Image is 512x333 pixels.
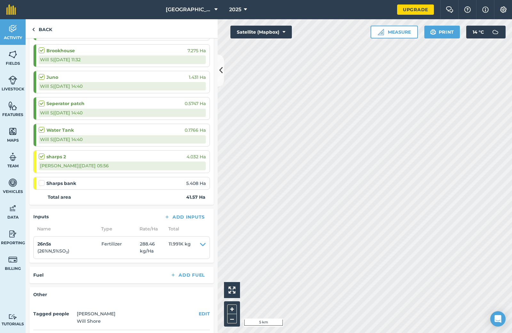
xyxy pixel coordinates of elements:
[33,310,74,317] h4: Tagged people
[165,271,210,279] button: Add Fuel
[136,225,164,232] span: Rate/ Ha
[6,4,16,15] img: fieldmargin Logo
[39,135,206,144] div: Will S | [DATE] 14:40
[46,74,58,81] strong: Juno
[26,19,59,38] a: Back
[188,47,206,54] span: 7.275 Ha
[371,26,418,38] button: Measure
[46,153,66,160] strong: sharps 2
[140,240,169,255] span: 288.46 kg / Ha
[46,127,74,134] strong: Water Tank
[464,6,471,13] img: A question mark icon
[66,250,68,254] sub: 3
[446,6,453,13] img: Two speech bubbles overlapping with the left bubble in the forefront
[227,304,237,314] button: +
[169,240,191,255] span: 11.991K kg
[378,29,384,35] img: Ruler icon
[227,314,237,323] button: –
[166,6,212,13] span: [GEOGRAPHIC_DATA]
[229,6,241,13] span: 2025
[482,6,489,13] img: svg+xml;base64,PHN2ZyB4bWxucz0iaHR0cDovL3d3dy53My5vcmcvMjAwMC9zdmciIHdpZHRoPSIxNyIgaGVpZ2h0PSIxNy...
[8,24,17,34] img: svg+xml;base64,PD94bWwgdmVyc2lvbj0iMS4wIiBlbmNvZGluZz0idXRmLTgiPz4KPCEtLSBHZW5lcmF0b3I6IEFkb2JlIE...
[8,204,17,213] img: svg+xml;base64,PD94bWwgdmVyc2lvbj0iMS4wIiBlbmNvZGluZz0idXRmLTgiPz4KPCEtLSBHZW5lcmF0b3I6IEFkb2JlIE...
[397,4,434,15] a: Upgrade
[8,127,17,136] img: svg+xml;base64,PHN2ZyB4bWxucz0iaHR0cDovL3d3dy53My5vcmcvMjAwMC9zdmciIHdpZHRoPSI1NiIgaGVpZ2h0PSI2MC...
[185,100,206,107] span: 0.5747 Ha
[39,162,206,170] div: [PERSON_NAME] | [DATE] 05:56
[490,311,506,327] div: Open Intercom Messenger
[187,153,206,160] span: 4.032 Ha
[8,152,17,162] img: svg+xml;base64,PD94bWwgdmVyc2lvbj0iMS4wIiBlbmNvZGluZz0idXRmLTgiPz4KPCEtLSBHZW5lcmF0b3I6IEFkb2JlIE...
[189,74,206,81] span: 1.431 Ha
[159,212,210,221] button: Add Inputs
[39,82,206,90] div: Will S | [DATE] 14:40
[164,225,179,232] span: Total
[8,255,17,264] img: svg+xml;base64,PD94bWwgdmVyc2lvbj0iMS4wIiBlbmNvZGluZz0idXRmLTgiPz4KPCEtLSBHZW5lcmF0b3I6IEFkb2JlIE...
[37,240,206,255] summary: 26n5s(26%N,5%SO3)Fertilizer288.46 kg/Ha11.991K kg
[46,100,84,107] strong: Seperator patch
[37,247,101,254] p: ( 26 % N , 5 % SO )
[489,26,502,38] img: svg+xml;base64,PD94bWwgdmVyc2lvbj0iMS4wIiBlbmNvZGluZz0idXRmLTgiPz4KPCEtLSBHZW5lcmF0b3I6IEFkb2JlIE...
[39,109,206,117] div: Will S | [DATE] 14:40
[8,75,17,85] img: svg+xml;base64,PD94bWwgdmVyc2lvbj0iMS4wIiBlbmNvZGluZz0idXRmLTgiPz4KPCEtLSBHZW5lcmF0b3I6IEFkb2JlIE...
[77,310,116,317] li: [PERSON_NAME]
[33,291,210,298] h4: Other
[8,314,17,320] img: svg+xml;base64,PD94bWwgdmVyc2lvbj0iMS4wIiBlbmNvZGluZz0idXRmLTgiPz4KPCEtLSBHZW5lcmF0b3I6IEFkb2JlIE...
[46,180,76,187] strong: Sharps bank
[228,287,236,294] img: Four arrows, one pointing top left, one top right, one bottom right and the last bottom left
[8,178,17,187] img: svg+xml;base64,PD94bWwgdmVyc2lvbj0iMS4wIiBlbmNvZGluZz0idXRmLTgiPz4KPCEtLSBHZW5lcmF0b3I6IEFkb2JlIE...
[48,194,71,201] strong: Total area
[8,229,17,239] img: svg+xml;base64,PD94bWwgdmVyc2lvbj0iMS4wIiBlbmNvZGluZz0idXRmLTgiPz4KPCEtLSBHZW5lcmF0b3I6IEFkb2JlIE...
[32,26,35,33] img: svg+xml;base64,PHN2ZyB4bWxucz0iaHR0cDovL3d3dy53My5vcmcvMjAwMC9zdmciIHdpZHRoPSI5IiBoZWlnaHQ9IjI0Ii...
[199,310,210,317] button: EDIT
[33,213,49,220] h4: Inputs
[77,318,116,325] li: Will Shore
[46,47,75,54] strong: Brookhouse
[8,101,17,111] img: svg+xml;base64,PHN2ZyB4bWxucz0iaHR0cDovL3d3dy53My5vcmcvMjAwMC9zdmciIHdpZHRoPSI1NiIgaGVpZ2h0PSI2MC...
[8,50,17,59] img: svg+xml;base64,PHN2ZyB4bWxucz0iaHR0cDovL3d3dy53My5vcmcvMjAwMC9zdmciIHdpZHRoPSI1NiIgaGVpZ2h0PSI2MC...
[33,225,97,232] span: Name
[37,240,101,247] h4: 26n5s
[473,26,484,38] span: 14 ° C
[39,55,206,64] div: Will S | [DATE] 11:32
[101,240,140,255] span: Fertilizer
[230,26,292,38] button: Satellite (Mapbox)
[466,26,506,38] button: 14 °C
[186,194,205,201] strong: 41.57 Ha
[97,225,136,232] span: Type
[424,26,460,38] button: Print
[33,271,44,279] h4: Fuel
[185,127,206,134] span: 0.1766 Ha
[186,180,206,187] span: 5.408 Ha
[430,28,436,36] img: svg+xml;base64,PHN2ZyB4bWxucz0iaHR0cDovL3d3dy53My5vcmcvMjAwMC9zdmciIHdpZHRoPSIxOSIgaGVpZ2h0PSIyNC...
[500,6,507,13] img: A cog icon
